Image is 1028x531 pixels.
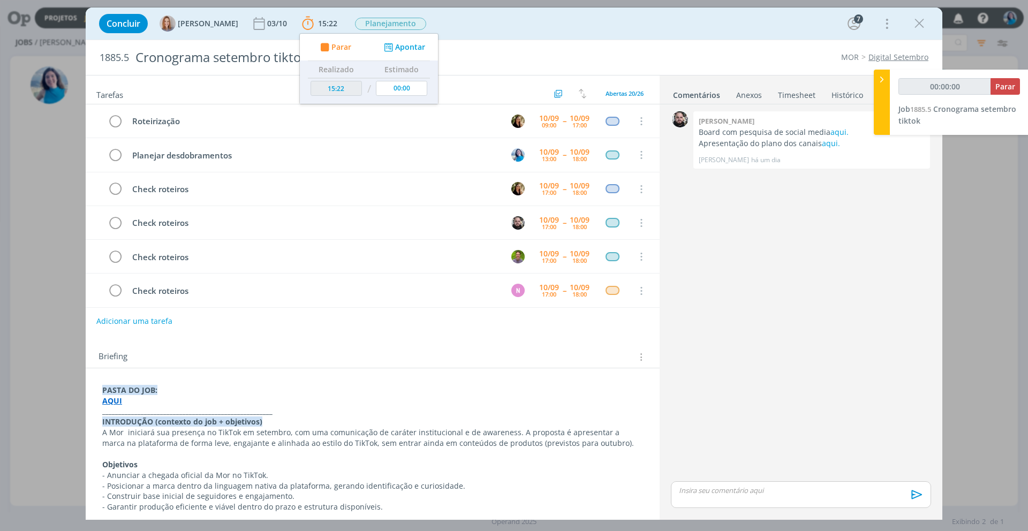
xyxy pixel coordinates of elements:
[898,104,1016,126] a: Job1885.5Cronograma setembro tiktok
[511,250,525,263] img: T
[539,115,559,122] div: 10/09
[563,253,566,260] span: --
[570,148,589,156] div: 10/09
[539,148,559,156] div: 10/09
[102,406,273,416] strong: _____________________________________________________
[511,115,525,128] img: C
[868,52,928,62] a: Digital Setembro
[299,15,340,32] button: 15:22
[107,19,140,28] span: Concluir
[365,78,374,100] td: /
[563,287,566,294] span: --
[510,181,526,197] button: C
[178,20,238,27] span: [PERSON_NAME]
[318,18,337,28] span: 15:22
[572,189,587,195] div: 18:00
[102,385,157,395] strong: PASTA DO JOB:
[317,42,351,53] button: Parar
[511,148,525,162] img: E
[563,117,566,125] span: --
[831,85,864,101] a: Histórico
[102,396,122,406] strong: AQUI
[99,350,127,364] span: Briefing
[563,151,566,158] span: --
[699,127,925,138] p: Board com pesquisa de social media
[898,104,1016,126] span: Cronograma setembro tiktok
[841,52,859,62] a: MOR
[777,85,816,101] a: Timesheet
[99,14,148,33] button: Concluir
[542,189,556,195] div: 17:00
[510,283,526,299] button: N
[995,81,1015,92] span: Parar
[510,215,526,231] button: G
[102,416,262,427] strong: INTRODUÇÃO (contexto do job + objetivos)
[606,89,644,97] span: Abertas 20/26
[86,7,942,520] div: dialog
[127,115,501,128] div: Roteirização
[510,113,526,129] button: C
[830,127,849,137] a: aqui.
[127,284,501,298] div: Check roteiros
[510,248,526,264] button: T
[579,89,586,98] img: arrow-down-up.svg
[373,61,430,78] th: Estimado
[102,502,643,512] p: - Garantir produção eficiente e viável dentro do prazo e estrutura disponíveis.
[542,291,556,297] div: 17:00
[699,138,925,149] p: Apresentação do plano dos canais
[672,85,721,101] a: Comentários
[910,104,931,114] span: 1885.5
[511,182,525,195] img: C
[100,52,129,64] span: 1885.5
[354,17,427,31] button: Planejamento
[539,182,559,189] div: 10/09
[822,138,840,148] a: aqui.
[570,115,589,122] div: 10/09
[102,427,643,449] p: A Mor iniciará sua presença no TikTok em setembro, com uma comunicação de caráter institucional e...
[355,18,426,30] span: Planejamento
[542,224,556,230] div: 17:00
[542,156,556,162] div: 13:00
[672,111,688,127] img: G
[699,155,749,165] p: [PERSON_NAME]
[542,122,556,128] div: 09:00
[539,250,559,257] div: 10/09
[511,284,525,297] div: N
[563,185,566,193] span: --
[131,44,579,71] div: Cronograma setembro tiktok
[510,147,526,163] button: E
[299,33,439,104] ul: 15:22
[845,15,863,32] button: 7
[991,78,1020,95] button: Parar
[854,14,863,24] div: 7
[572,291,587,297] div: 18:00
[127,149,501,162] div: Planejar desdobramentos
[331,43,351,51] span: Parar
[102,459,138,469] strong: Objetivos
[572,122,587,128] div: 17:00
[563,219,566,226] span: --
[570,216,589,224] div: 10/09
[751,155,781,165] span: há um dia
[511,216,525,230] img: G
[572,257,587,263] div: 18:00
[539,216,559,224] div: 10/09
[542,257,556,263] div: 17:00
[160,16,176,32] img: A
[102,491,643,502] p: - Construir base inicial de seguidores e engajamento.
[160,16,238,32] button: A[PERSON_NAME]
[570,284,589,291] div: 10/09
[96,87,123,100] span: Tarefas
[539,284,559,291] div: 10/09
[102,470,643,481] p: - Anunciar a chegada oficial da Mor no TikTok.
[267,20,289,27] div: 03/10
[699,116,754,126] b: [PERSON_NAME]
[570,250,589,257] div: 10/09
[572,224,587,230] div: 18:00
[736,90,762,101] div: Anexos
[127,183,501,196] div: Check roteiros
[381,42,426,53] button: Apontar
[96,312,173,331] button: Adicionar uma tarefa
[308,61,365,78] th: Realizado
[102,481,643,491] p: - Posicionar a marca dentro da linguagem nativa da plataforma, gerando identificação e curiosidade.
